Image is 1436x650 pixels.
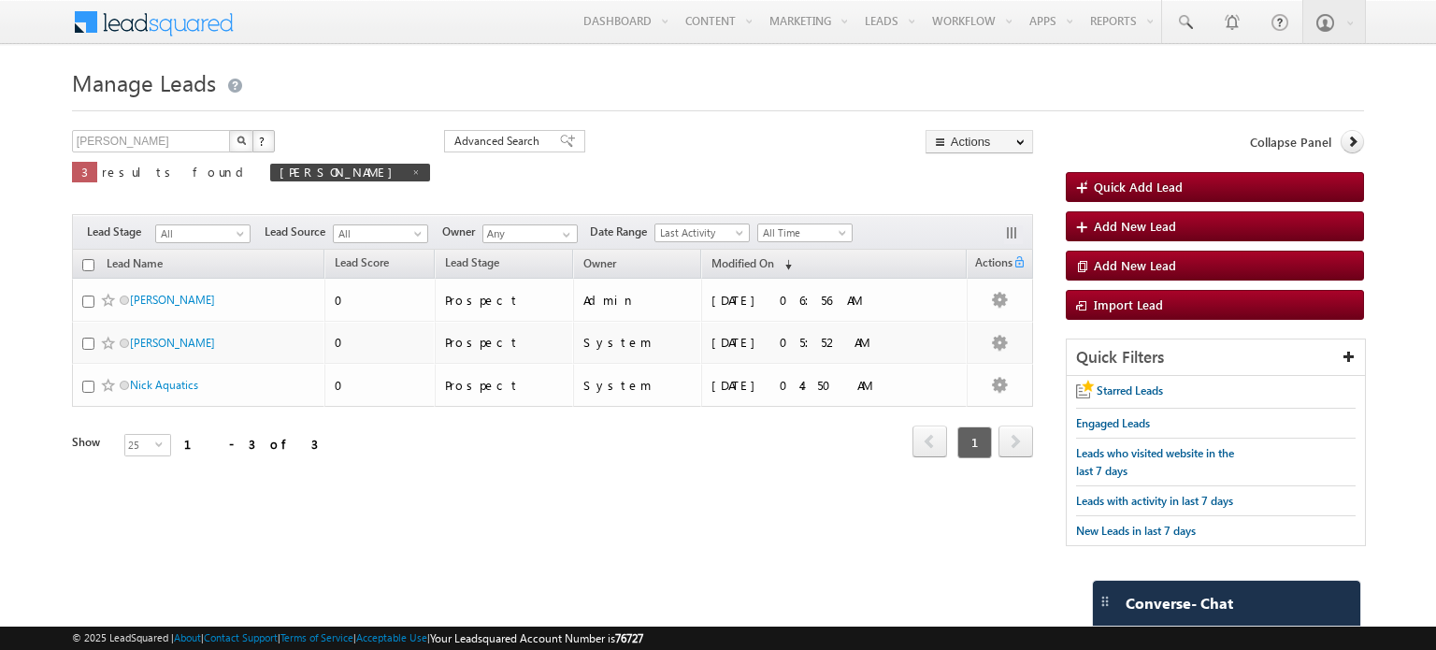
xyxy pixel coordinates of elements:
div: System [583,377,694,394]
span: Last Activity [655,224,744,241]
a: prev [912,427,947,457]
span: All Time [758,224,847,241]
span: Date Range [590,224,654,240]
a: Show All Items [553,225,576,244]
div: Prospect [445,334,565,351]
button: ? [252,130,275,152]
span: Leads who visited website in the last 7 days [1076,446,1234,478]
a: Last Activity [654,224,750,242]
span: select [155,440,170,448]
span: prev [912,426,947,457]
a: Lead Score [325,253,398,277]
a: About [174,631,201,643]
span: Lead Score [335,255,389,269]
span: Lead Stage [87,224,155,240]
div: Admin [583,292,694,309]
a: Lead Name [97,253,172,278]
span: (sorted descending) [777,257,792,272]
a: Contact Support [204,631,278,643]
span: [PERSON_NAME] [280,164,402,180]
div: Quick Filters [1067,339,1365,376]
span: Add New Lead [1094,218,1176,234]
span: All [334,225,423,242]
a: Acceptable Use [356,631,427,643]
span: New Leads in last 7 days [1076,524,1196,538]
a: All [333,224,428,243]
div: Show [72,434,109,451]
span: 3 [81,164,88,180]
span: Leads with activity in last 7 days [1076,494,1233,508]
input: Type to Search [482,224,578,243]
div: Prospect [445,292,565,309]
a: All [155,224,251,243]
a: Lead Stage [436,253,509,277]
a: [PERSON_NAME] [130,293,215,307]
span: Add New Lead [1094,257,1176,273]
div: 0 [335,334,427,351]
a: next [998,427,1033,457]
span: © 2025 LeadSquared | | | | | [72,629,643,647]
span: Owner [583,256,616,270]
span: ? [259,133,267,149]
span: All [156,225,245,242]
div: [DATE] 04:50 AM [711,377,958,394]
a: Modified On (sorted descending) [702,253,801,277]
span: Import Lead [1094,296,1163,312]
span: results found [102,164,251,180]
span: 1 [957,426,992,458]
a: Terms of Service [280,631,353,643]
a: Nick Aquatics [130,378,198,392]
span: Lead Source [265,224,333,240]
div: Prospect [445,377,565,394]
span: Manage Leads [72,67,216,97]
a: All Time [757,224,853,242]
div: 0 [335,377,427,394]
a: [PERSON_NAME] [130,336,215,350]
span: Starred Leads [1097,383,1163,397]
input: Check all records [82,259,94,271]
img: carter-drag [1098,594,1113,609]
span: 25 [125,435,155,455]
div: 0 [335,292,427,309]
span: 76727 [615,631,643,645]
span: Lead Stage [445,255,499,269]
div: 1 - 3 of 3 [184,433,318,455]
img: Search [237,136,246,145]
div: [DATE] 05:52 AM [711,334,958,351]
button: Actions [926,130,1033,153]
span: Owner [442,224,482,240]
div: System [583,334,694,351]
span: Collapse Panel [1250,134,1331,151]
span: Your Leadsquared Account Number is [430,631,643,645]
span: next [998,426,1033,457]
div: [DATE] 06:56 AM [711,292,958,309]
span: Engaged Leads [1076,416,1150,430]
span: Converse - Chat [1126,595,1233,612]
span: Quick Add Lead [1094,179,1183,195]
span: Actions [968,253,1012,277]
span: Advanced Search [454,133,545,150]
span: Modified On [711,256,774,270]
